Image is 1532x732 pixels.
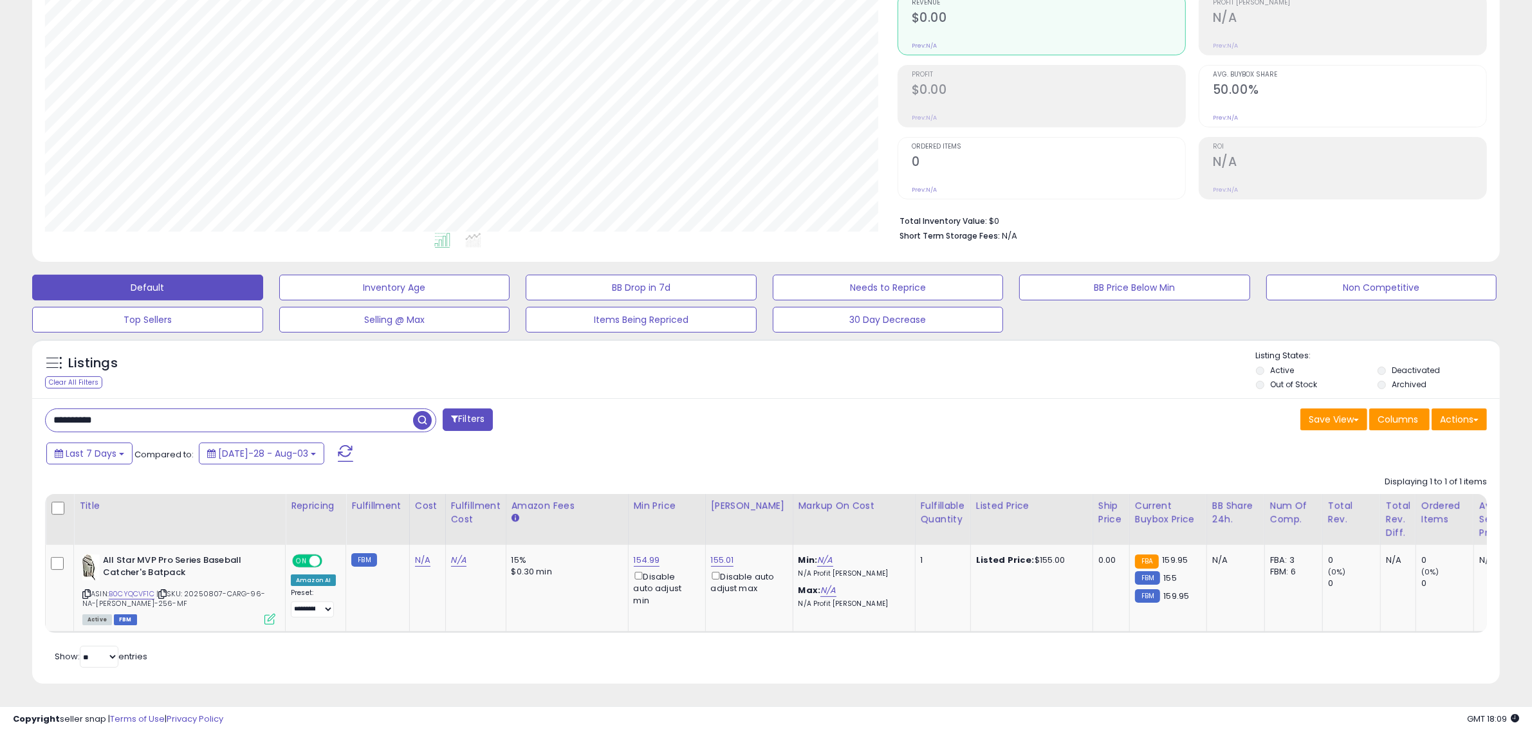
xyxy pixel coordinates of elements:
button: [DATE]-28 - Aug-03 [199,443,324,464]
div: Repricing [291,499,340,513]
div: Ordered Items [1421,499,1468,526]
small: Prev: N/A [1213,186,1238,194]
span: All listings currently available for purchase on Amazon [82,614,112,625]
div: ASIN: [82,554,275,623]
a: 155.01 [711,554,734,567]
a: N/A [415,554,430,567]
div: Amazon Fees [512,499,623,513]
button: Items Being Repriced [526,307,757,333]
div: [PERSON_NAME] [711,499,788,513]
div: Clear All Filters [45,376,102,389]
span: N/A [1002,230,1017,242]
div: 0 [1421,578,1473,589]
span: [DATE]-28 - Aug-03 [218,447,308,460]
small: Prev: N/A [1213,42,1238,50]
span: 2025-08-11 18:09 GMT [1467,713,1519,725]
small: Prev: N/A [1213,114,1238,122]
b: Max: [798,584,821,596]
a: Privacy Policy [167,713,223,725]
button: Filters [443,408,493,431]
div: Preset: [291,589,336,618]
label: Active [1270,365,1294,376]
small: FBM [351,553,376,567]
div: Title [79,499,280,513]
div: 0.00 [1098,554,1120,566]
b: All Star MVP Pro Series Baseball Catcher's Batpack [103,554,259,581]
button: Inventory Age [279,275,510,300]
label: Archived [1392,379,1426,390]
button: Last 7 Days [46,443,133,464]
div: Disable auto adjust max [711,569,783,594]
a: N/A [817,554,833,567]
div: N/A [1212,554,1255,566]
th: The percentage added to the cost of goods (COGS) that forms the calculator for Min & Max prices. [793,494,915,545]
small: (0%) [1421,567,1439,577]
span: | SKU: 20250807-CARG-96-NA-[PERSON_NAME]-256-MF [82,589,265,608]
div: N/A [1479,554,1522,566]
span: 159.95 [1162,554,1188,566]
div: 0 [1328,578,1380,589]
div: Min Price [634,499,700,513]
strong: Copyright [13,713,60,725]
button: Columns [1369,408,1430,430]
div: 0 [1328,554,1380,566]
button: 30 Day Decrease [773,307,1004,333]
small: FBM [1135,571,1160,585]
div: Total Rev. [1328,499,1375,526]
h2: 50.00% [1213,82,1486,100]
span: Profit [912,71,1185,78]
div: Displaying 1 to 1 of 1 items [1385,476,1487,488]
small: (0%) [1328,567,1346,577]
div: Disable auto adjust min [634,569,696,607]
a: N/A [820,584,836,597]
small: Prev: N/A [912,42,937,50]
div: Fulfillment Cost [451,499,501,526]
div: Amazon AI [291,574,336,586]
div: Fulfillable Quantity [921,499,965,526]
div: Fulfillment [351,499,403,513]
span: OFF [320,556,341,567]
h2: $0.00 [912,82,1185,100]
b: Short Term Storage Fees: [900,230,1000,241]
div: N/A [1386,554,1406,566]
h2: 0 [912,154,1185,172]
button: Save View [1300,408,1367,430]
a: 154.99 [634,554,660,567]
img: 41OGka9ztKL._SL40_.jpg [82,554,100,580]
label: Out of Stock [1270,379,1317,390]
b: Total Inventory Value: [900,215,987,226]
h2: N/A [1213,154,1486,172]
div: FBM: 6 [1270,566,1313,578]
span: Ordered Items [912,143,1185,151]
div: BB Share 24h. [1212,499,1259,526]
span: ROI [1213,143,1486,151]
div: Current Buybox Price [1135,499,1201,526]
small: Amazon Fees. [512,513,519,524]
small: FBM [1135,589,1160,603]
div: seller snap | | [13,713,223,726]
button: Selling @ Max [279,307,510,333]
span: Show: entries [55,650,147,663]
button: Needs to Reprice [773,275,1004,300]
div: $155.00 [976,554,1083,566]
p: N/A Profit [PERSON_NAME] [798,569,905,578]
button: Default [32,275,263,300]
h2: $0.00 [912,10,1185,28]
div: 0 [1421,554,1473,566]
h5: Listings [68,354,118,372]
button: BB Price Below Min [1019,275,1250,300]
span: Columns [1378,413,1418,426]
div: 15% [512,554,618,566]
a: Terms of Use [110,713,165,725]
small: Prev: N/A [912,114,937,122]
div: 1 [921,554,961,566]
span: Avg. Buybox Share [1213,71,1486,78]
b: Min: [798,554,818,566]
div: Total Rev. Diff. [1386,499,1410,540]
p: N/A Profit [PERSON_NAME] [798,599,905,608]
b: Listed Price: [976,554,1035,566]
span: FBM [114,614,137,625]
a: N/A [451,554,466,567]
div: Avg Selling Price [1479,499,1526,540]
button: Actions [1432,408,1487,430]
